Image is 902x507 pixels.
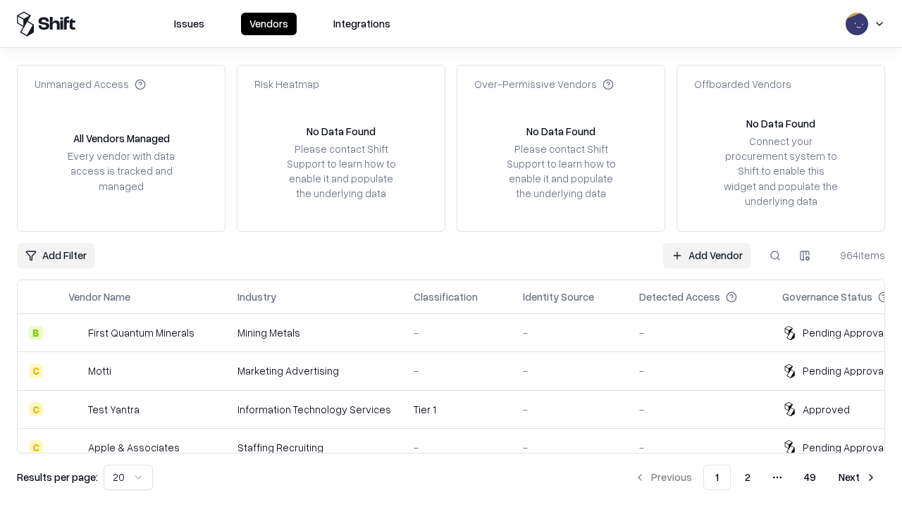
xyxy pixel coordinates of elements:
img: Apple & Associates [68,440,82,454]
div: Industry [237,289,276,304]
button: Integrations [325,13,399,35]
div: Information Technology Services [237,402,391,417]
div: Offboarded Vendors [694,77,791,92]
nav: pagination [626,465,885,490]
div: 964 items [829,248,885,263]
div: - [523,325,617,340]
div: B [29,326,43,340]
button: 49 [793,465,827,490]
div: - [639,402,760,417]
div: Over-Permissive Vendors [474,77,614,92]
div: Pending Approval [803,363,886,378]
div: No Data Found [526,124,595,139]
div: Connect your procurement system to Shift to enable this widget and populate the underlying data [722,134,839,208]
div: Pending Approval [803,325,886,340]
img: Test Yantra [68,402,82,416]
div: Mining Metals [237,325,391,340]
div: Unmanaged Access [35,77,146,92]
div: First Quantum Minerals [88,325,194,340]
button: 2 [734,465,762,490]
div: Test Yantra [88,402,140,417]
div: No Data Found [746,116,815,131]
button: Vendors [241,13,297,35]
a: Add Vendor [663,243,751,268]
div: - [523,402,617,417]
div: - [414,363,500,378]
div: Apple & Associates [88,440,180,455]
div: Risk Heatmap [254,77,319,92]
div: Identity Source [523,289,594,304]
div: Please contact Shift Support to learn how to enable it and populate the underlying data [283,142,400,201]
div: Please contact Shift Support to learn how to enable it and populate the underlying data [502,142,619,201]
button: Issues [166,13,213,35]
button: Add Filter [17,243,95,268]
div: Every vendor with data access is tracked and managed [63,149,180,193]
div: - [639,363,760,378]
div: Detected Access [639,289,720,304]
div: No Data Found [307,124,376,139]
div: - [639,325,760,340]
div: Classification [414,289,478,304]
button: Next [830,465,885,490]
p: Results per page: [17,470,98,484]
div: C [29,402,43,416]
div: Staffing Recruiting [237,440,391,455]
div: Governance Status [782,289,872,304]
img: Motti [68,364,82,378]
div: C [29,364,43,378]
div: - [639,440,760,455]
img: First Quantum Minerals [68,326,82,340]
div: All Vendors Managed [73,131,170,146]
div: - [523,440,617,455]
div: - [523,363,617,378]
div: Vendor Name [68,289,130,304]
div: Tier 1 [414,402,500,417]
div: C [29,440,43,454]
div: - [414,325,500,340]
div: Marketing Advertising [237,363,391,378]
div: Pending Approval [803,440,886,455]
div: - [414,440,500,455]
div: Approved [803,402,850,417]
div: Motti [88,363,111,378]
button: 1 [703,465,731,490]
